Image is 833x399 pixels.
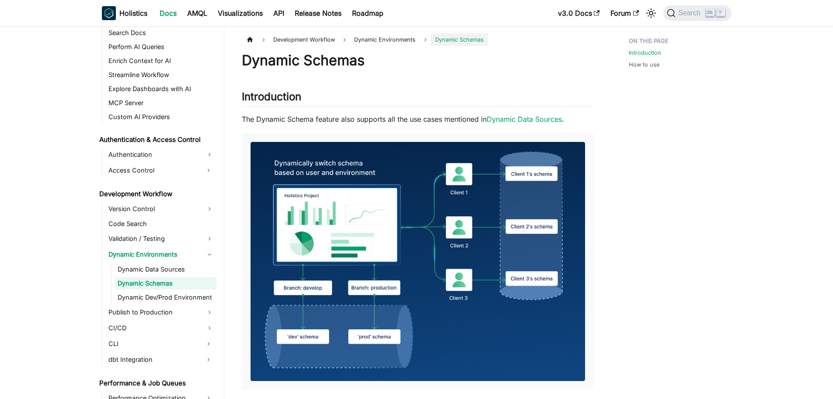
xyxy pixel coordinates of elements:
[289,6,347,20] a: Release Notes
[553,6,605,20] a: v3.0 Docs
[201,163,216,177] button: Expand sidebar category 'Access Control'
[251,142,585,381] img: Dynamically pointing Holistics to different schemas
[106,27,216,39] a: Search Docs
[629,49,661,57] a: Introduction
[102,6,147,20] a: HolisticsHolistics
[97,377,216,389] a: Performance & Job Queues
[115,263,216,275] a: Dynamic Data Sources
[106,218,216,230] a: Code Search
[676,9,706,17] span: Search
[106,97,216,109] a: MCP Server
[106,232,216,246] a: Validation / Testing
[242,52,594,69] h1: Dynamic Schemas
[242,114,594,124] p: The Dynamic Schema feature also supports all the use cases mentioned in .
[154,6,182,20] a: Docs
[242,33,594,46] nav: Breadcrumbs
[347,6,389,20] a: Roadmap
[97,188,216,200] a: Development Workflow
[106,148,216,162] a: Authentication
[644,6,658,20] button: Switch between dark and light mode (currently light mode)
[487,115,562,124] a: Dynamic Data Sources
[106,305,216,319] a: Publish to Production
[431,33,488,46] span: Dynamic Schemas
[663,5,731,21] button: Search (Ctrl+K)
[106,55,216,67] a: Enrich Context for AI
[213,6,268,20] a: Visualizations
[716,9,725,17] kbd: K
[242,33,258,46] a: Home page
[93,26,224,399] nav: Docs sidebar
[115,291,216,304] a: Dynamic Dev/Prod Environment
[182,6,213,20] a: AMQL
[119,8,147,18] b: Holistics
[106,69,216,81] a: Streamline Workflow
[605,6,644,20] a: Forum
[106,337,201,351] a: CLI
[106,163,201,177] a: Access Control
[97,134,216,146] a: Authentication & Access Control
[106,202,216,216] a: Version Control
[102,6,116,20] img: Holistics
[106,321,216,335] a: CI/CD
[106,353,201,367] a: dbt Integration
[201,337,216,351] button: Expand sidebar category 'CLI'
[106,41,216,53] a: Perform AI Queries
[242,90,594,107] h2: Introduction
[115,277,216,290] a: Dynamic Schemas
[629,60,659,69] a: How to use
[106,83,216,95] a: Explore Dashboards with AI
[106,111,216,123] a: Custom AI Providers
[350,33,420,46] span: Dynamic Environments
[106,247,216,261] a: Dynamic Environments
[269,33,339,46] span: Development Workflow
[201,353,216,367] button: Expand sidebar category 'dbt Integration'
[268,6,289,20] a: API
